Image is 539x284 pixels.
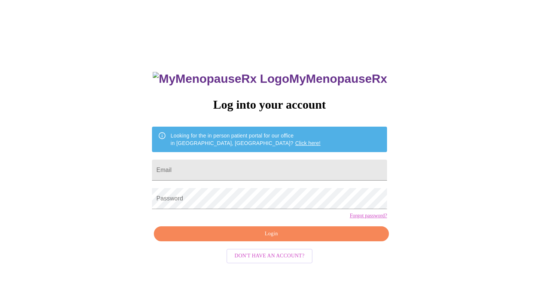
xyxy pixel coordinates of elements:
div: Looking for the in person patient portal for our office in [GEOGRAPHIC_DATA], [GEOGRAPHIC_DATA]? [171,129,321,150]
a: Forgot password? [350,213,387,219]
button: Login [154,226,389,242]
h3: MyMenopauseRx [153,72,387,86]
h3: Log into your account [152,98,387,112]
a: Click here! [295,140,321,146]
img: MyMenopauseRx Logo [153,72,289,86]
a: Don't have an account? [225,252,315,259]
span: Login [162,229,380,239]
button: Don't have an account? [226,249,313,263]
span: Don't have an account? [235,251,305,261]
